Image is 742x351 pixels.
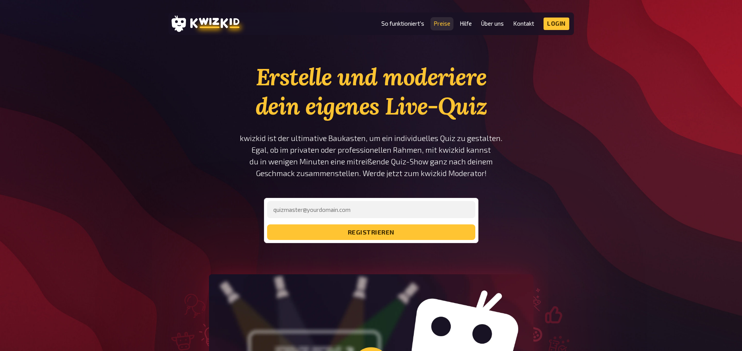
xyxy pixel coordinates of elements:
[239,132,503,179] p: kwizkid ist der ultimative Baukasten, um ein individuelles Quiz zu gestalten. Egal, ob im private...
[267,201,475,218] input: quizmaster@yourdomain.com
[513,20,534,27] a: Kontakt
[460,20,472,27] a: Hilfe
[381,20,424,27] a: So funktioniert's
[481,20,504,27] a: Über uns
[544,18,569,30] a: Login
[267,224,475,240] button: registrieren
[239,62,503,121] h1: Erstelle und moderiere dein eigenes Live-Quiz
[434,20,450,27] a: Preise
